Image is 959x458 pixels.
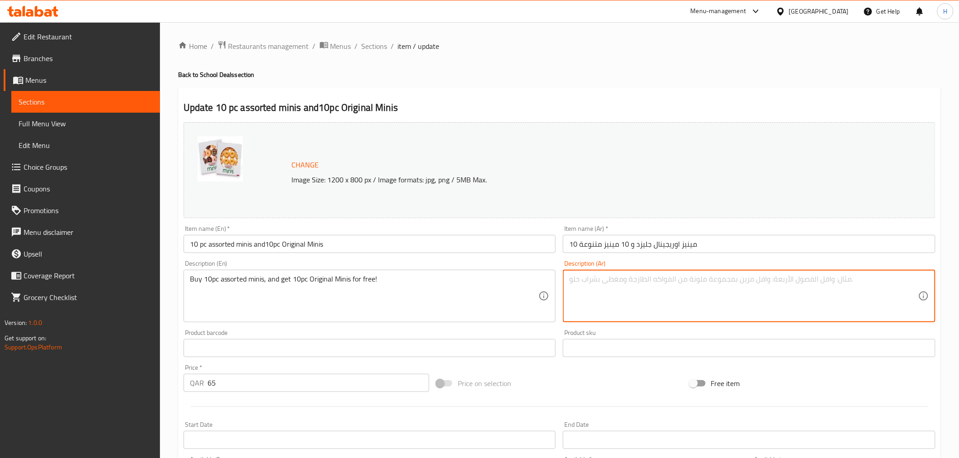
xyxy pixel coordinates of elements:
[4,243,160,265] a: Upsell
[563,235,935,253] input: Enter name Ar
[198,136,243,181] img: 16+16638912679218943641.jpg
[208,374,429,392] input: Please enter price
[178,70,941,79] h4: Back to School Deals section
[4,200,160,221] a: Promotions
[5,332,46,344] span: Get support on:
[691,6,746,17] div: Menu-management
[4,178,160,200] a: Coupons
[711,378,740,389] span: Free item
[391,41,394,52] li: /
[211,41,214,52] li: /
[218,40,309,52] a: Restaurants management
[184,235,556,253] input: Enter name En
[24,31,153,42] span: Edit Restaurant
[4,286,160,308] a: Grocery Checklist
[19,96,153,107] span: Sections
[943,6,947,16] span: H
[24,53,153,64] span: Branches
[24,162,153,172] span: Choice Groups
[24,270,153,281] span: Coverage Report
[4,156,160,178] a: Choice Groups
[458,378,511,389] span: Price on selection
[190,275,539,318] textarea: Buy 10pc assorted minis, and get 10pc Original Minis for free!
[355,41,358,52] li: /
[24,205,153,216] span: Promotions
[178,40,941,52] nav: breadcrumb
[320,40,351,52] a: Menus
[178,41,207,52] a: Home
[398,41,440,52] span: item / update
[4,221,160,243] a: Menu disclaimer
[4,48,160,69] a: Branches
[362,41,387,52] a: Sections
[24,227,153,238] span: Menu disclaimer
[28,317,42,329] span: 1.0.0
[4,265,160,286] a: Coverage Report
[4,26,160,48] a: Edit Restaurant
[292,158,319,172] span: Change
[789,6,849,16] div: [GEOGRAPHIC_DATA]
[288,156,323,174] button: Change
[24,183,153,194] span: Coupons
[25,75,153,86] span: Menus
[313,41,316,52] li: /
[563,339,935,357] input: Please enter product sku
[11,113,160,134] a: Full Menu View
[11,91,160,113] a: Sections
[184,101,935,114] h2: Update 10 pc assorted minis and10pc Original Minis
[228,41,309,52] span: Restaurants management
[11,134,160,156] a: Edit Menu
[330,41,351,52] span: Menus
[19,140,153,151] span: Edit Menu
[288,174,831,185] p: Image Size: 1200 x 800 px / Image formats: jpg, png / 5MB Max.
[4,69,160,91] a: Menus
[184,339,556,357] input: Please enter product barcode
[24,292,153,303] span: Grocery Checklist
[19,118,153,129] span: Full Menu View
[24,248,153,259] span: Upsell
[5,341,62,353] a: Support.OpsPlatform
[5,317,27,329] span: Version:
[190,377,204,388] p: QAR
